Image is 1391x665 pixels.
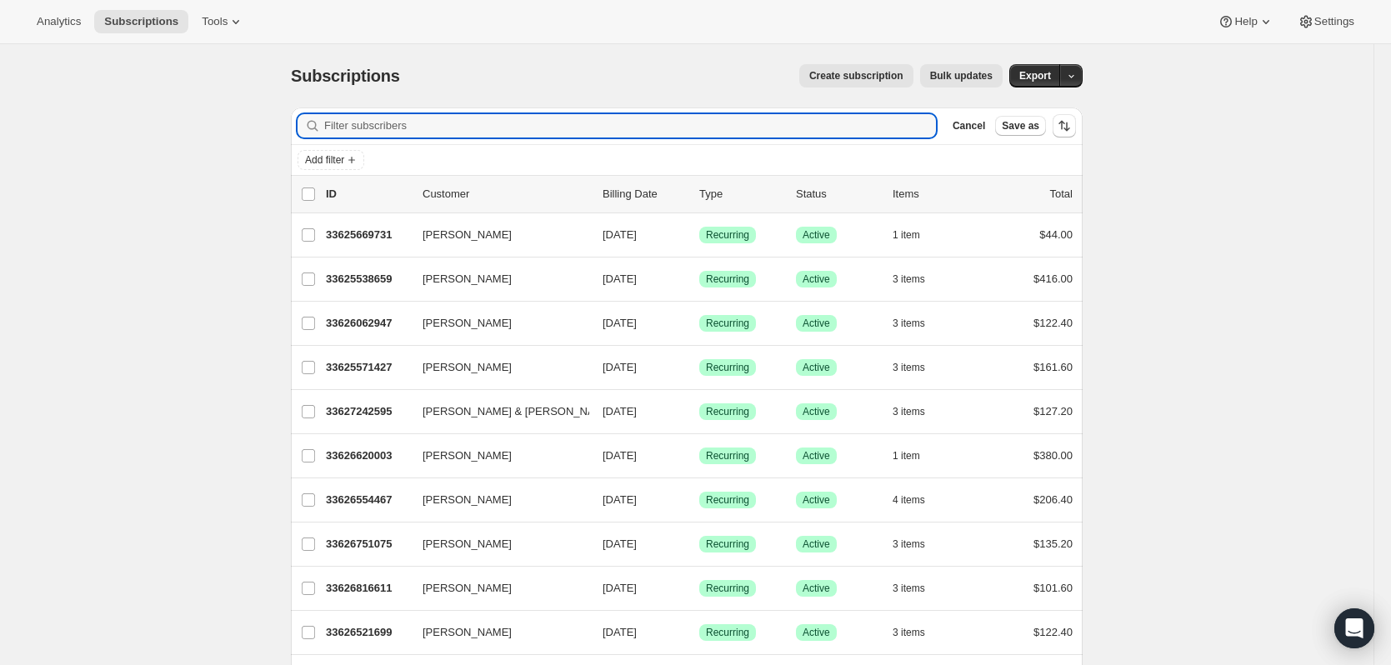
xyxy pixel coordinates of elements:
button: Analytics [27,10,91,33]
span: Analytics [37,15,81,28]
span: $206.40 [1033,493,1073,506]
span: $161.60 [1033,361,1073,373]
span: [PERSON_NAME] [423,624,512,641]
p: Billing Date [603,186,686,202]
p: 33626751075 [326,536,409,552]
span: [PERSON_NAME] [423,271,512,287]
span: $416.00 [1033,272,1073,285]
button: 3 items [893,312,943,335]
div: 33626554467[PERSON_NAME][DATE]SuccessRecurringSuccessActive4 items$206.40 [326,488,1073,512]
div: 33625571427[PERSON_NAME][DATE]SuccessRecurringSuccessActive3 items$161.60 [326,356,1073,379]
span: Recurring [706,582,749,595]
span: [DATE] [603,272,637,285]
button: 3 items [893,532,943,556]
div: Items [893,186,976,202]
span: Active [803,582,830,595]
button: [PERSON_NAME] [413,575,579,602]
span: Recurring [706,405,749,418]
span: Active [803,493,830,507]
span: Recurring [706,449,749,462]
button: [PERSON_NAME] [413,442,579,469]
div: Type [699,186,783,202]
span: [PERSON_NAME] & [PERSON_NAME] [423,403,614,420]
span: Subscriptions [104,15,178,28]
span: $380.00 [1033,449,1073,462]
span: [DATE] [603,405,637,417]
span: 1 item [893,449,920,462]
p: 33626062947 [326,315,409,332]
span: $122.40 [1033,626,1073,638]
button: Bulk updates [920,64,1003,87]
div: 33626062947[PERSON_NAME][DATE]SuccessRecurringSuccessActive3 items$122.40 [326,312,1073,335]
div: Open Intercom Messenger [1334,608,1374,648]
p: 33625669731 [326,227,409,243]
span: Recurring [706,493,749,507]
button: Tools [192,10,254,33]
span: [PERSON_NAME] [423,447,512,464]
p: 33626816611 [326,580,409,597]
button: [PERSON_NAME] & [PERSON_NAME] [413,398,579,425]
span: Cancel [953,119,985,132]
button: 3 items [893,621,943,644]
span: Recurring [706,272,749,286]
span: Create subscription [809,69,903,82]
button: 3 items [893,356,943,379]
button: [PERSON_NAME] [413,531,579,557]
div: IDCustomerBilling DateTypeStatusItemsTotal [326,186,1073,202]
span: [PERSON_NAME] [423,315,512,332]
span: 3 items [893,537,925,551]
span: 3 items [893,582,925,595]
span: Active [803,317,830,330]
div: 33626521699[PERSON_NAME][DATE]SuccessRecurringSuccessActive3 items$122.40 [326,621,1073,644]
span: Bulk updates [930,69,993,82]
p: 33627242595 [326,403,409,420]
span: 3 items [893,626,925,639]
span: Recurring [706,317,749,330]
span: $122.40 [1033,317,1073,329]
span: $44.00 [1039,228,1073,241]
span: [PERSON_NAME] [423,536,512,552]
button: Export [1009,64,1061,87]
span: Active [803,361,830,374]
span: Subscriptions [291,67,400,85]
span: $127.20 [1033,405,1073,417]
button: Create subscription [799,64,913,87]
span: Recurring [706,228,749,242]
span: Active [803,228,830,242]
span: [PERSON_NAME] [423,580,512,597]
span: Active [803,626,830,639]
span: Save as [1002,119,1039,132]
span: Active [803,537,830,551]
button: 1 item [893,223,938,247]
button: 4 items [893,488,943,512]
span: [PERSON_NAME] [423,359,512,376]
button: [PERSON_NAME] [413,619,579,646]
button: [PERSON_NAME] [413,222,579,248]
span: Help [1234,15,1257,28]
p: ID [326,186,409,202]
span: [DATE] [603,317,637,329]
span: Recurring [706,537,749,551]
p: 33625538659 [326,271,409,287]
button: 3 items [893,267,943,291]
span: Recurring [706,361,749,374]
span: [DATE] [603,449,637,462]
span: Tools [202,15,228,28]
span: 3 items [893,361,925,374]
span: Settings [1314,15,1354,28]
span: [DATE] [603,582,637,594]
button: [PERSON_NAME] [413,266,579,292]
span: Active [803,449,830,462]
span: 3 items [893,405,925,418]
input: Filter subscribers [324,114,936,137]
span: Recurring [706,626,749,639]
button: [PERSON_NAME] [413,310,579,337]
button: Save as [995,116,1046,136]
span: $135.20 [1033,537,1073,550]
span: [DATE] [603,361,637,373]
span: [DATE] [603,626,637,638]
p: Total [1050,186,1073,202]
button: Sort the results [1053,114,1076,137]
span: [PERSON_NAME] [423,227,512,243]
p: Customer [423,186,589,202]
